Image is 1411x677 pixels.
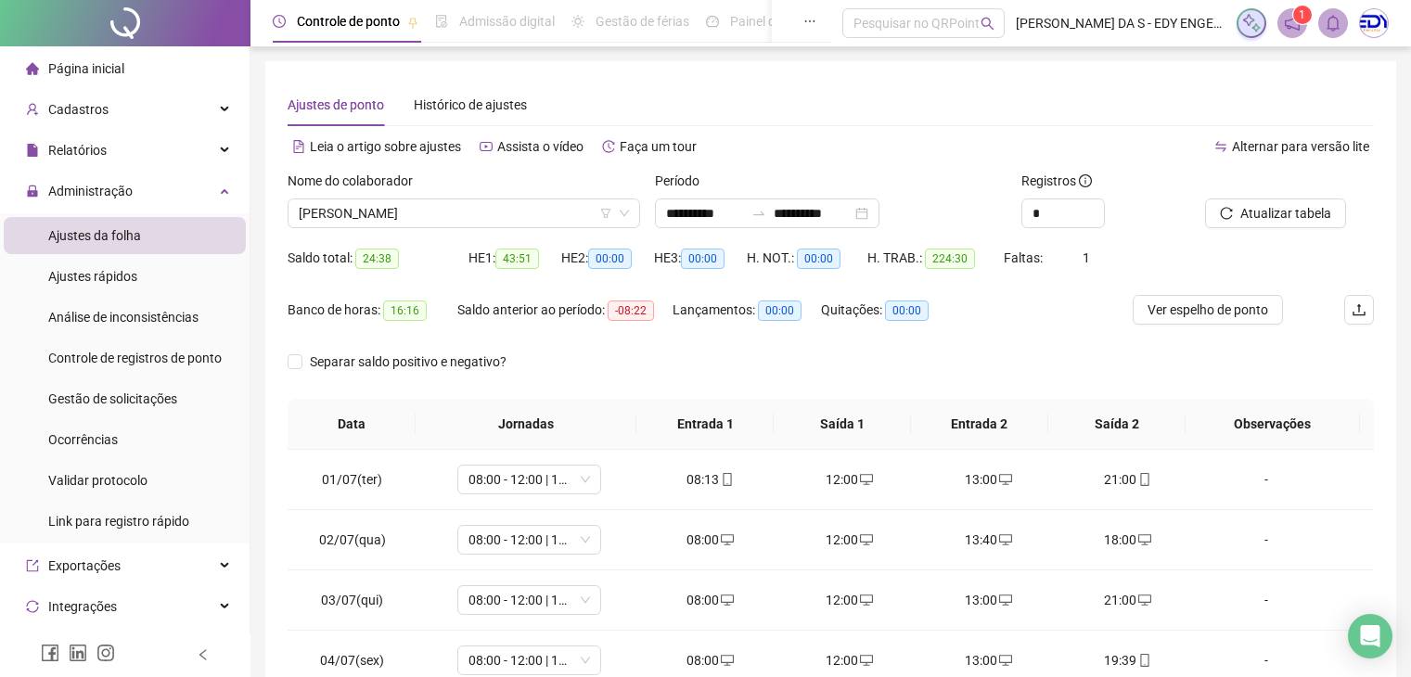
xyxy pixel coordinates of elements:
span: desktop [858,654,873,667]
th: Jornadas [416,399,636,450]
span: youtube [480,140,493,153]
span: Gestão de férias [596,14,689,29]
span: Faça um tour [620,139,697,154]
span: file-text [292,140,305,153]
span: Observações [1200,414,1345,434]
span: sun [571,15,584,28]
span: 03/07(qui) [321,593,383,607]
span: Controle de ponto [297,14,400,29]
span: 02/07(qua) [319,532,386,547]
span: dashboard [706,15,719,28]
span: pushpin [407,17,418,28]
span: Painel do DP [730,14,802,29]
span: Página inicial [48,61,124,76]
img: sparkle-icon.fc2bf0ac1784a2077858766a79e2daf3.svg [1241,13,1262,33]
img: 8922 [1360,9,1388,37]
span: lock [26,185,39,198]
span: 224:30 [925,249,975,269]
span: Link para registro rápido [48,514,189,529]
div: - [1212,650,1321,671]
span: bell [1325,15,1341,32]
span: 00:00 [681,249,725,269]
span: -08:22 [608,300,654,321]
div: 13:40 [934,530,1044,550]
span: Validar protocolo [48,473,148,488]
div: 08:00 [656,590,765,610]
span: 08:00 - 12:00 | 13:00 - 17:00 [468,526,590,554]
span: 08:00 - 12:00 | 13:00 - 17:00 [468,586,590,614]
div: 12:00 [795,469,904,490]
span: linkedin [69,644,87,662]
span: to [751,206,766,221]
th: Entrada 2 [911,399,1048,450]
span: file [26,144,39,157]
span: desktop [719,594,734,607]
button: Ver espelho de ponto [1133,295,1283,325]
span: Ocorrências [48,432,118,447]
span: Assista o vídeo [497,139,584,154]
span: 43:51 [495,249,539,269]
div: 08:00 [656,650,765,671]
span: Leia o artigo sobre ajustes [310,139,461,154]
span: Exportações [48,558,121,573]
span: [PERSON_NAME] DA S - EDY ENGENHARIA E CONSULTORIA EIRELI - EPP [1016,13,1225,33]
th: Observações [1186,399,1360,450]
span: file-done [435,15,448,28]
span: desktop [1136,594,1151,607]
div: 19:39 [1073,650,1183,671]
span: Ajustes da folha [48,228,141,243]
label: Período [655,171,712,191]
span: Separar saldo positivo e negativo? [302,351,514,372]
span: desktop [858,594,873,607]
div: - [1212,590,1321,610]
span: notification [1284,15,1301,32]
span: desktop [997,533,1012,546]
span: 1 [1299,8,1305,21]
div: 18:00 [1073,530,1183,550]
span: user-add [26,103,39,116]
span: search [981,17,994,31]
span: Gestão de solicitações [48,391,177,406]
span: 16:16 [383,300,427,321]
span: clock-circle [273,15,286,28]
div: 13:00 [934,650,1044,671]
div: 08:00 [656,530,765,550]
span: info-circle [1079,174,1092,187]
th: Data [288,399,416,450]
span: desktop [997,654,1012,667]
span: down [619,208,630,219]
span: Administração [48,184,133,198]
span: desktop [719,654,734,667]
sup: 1 [1293,6,1312,24]
div: HE 3: [654,248,747,269]
span: 00:00 [588,249,632,269]
div: HE 1: [468,248,561,269]
div: 12:00 [795,530,904,550]
div: - [1212,530,1321,550]
span: Admissão digital [459,14,555,29]
span: Integrações [48,599,117,614]
div: 13:00 [934,469,1044,490]
div: 21:00 [1073,590,1183,610]
span: Controle de registros de ponto [48,351,222,365]
span: left [197,648,210,661]
span: filter [600,208,611,219]
span: Relatórios [48,143,107,158]
span: WAGNER LUIS VAZ CARVALHO [299,199,629,227]
span: desktop [858,533,873,546]
span: Registros [1021,171,1092,191]
div: H. NOT.: [747,248,867,269]
span: 24:38 [355,249,399,269]
div: Open Intercom Messenger [1348,614,1392,658]
span: ellipsis [803,15,816,28]
span: 00:00 [758,300,802,321]
div: H. TRAB.: [867,248,1003,269]
span: desktop [1136,533,1151,546]
span: Ajustes de ponto [288,97,384,112]
div: 13:00 [934,590,1044,610]
span: 04/07(sex) [320,653,384,668]
span: Ver espelho de ponto [1148,300,1268,320]
th: Entrada 1 [636,399,774,450]
div: Saldo anterior ao período: [457,300,673,321]
div: 12:00 [795,650,904,671]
